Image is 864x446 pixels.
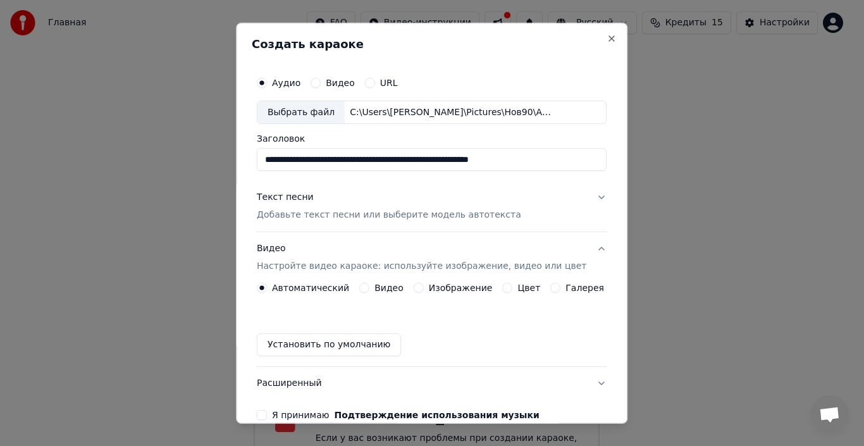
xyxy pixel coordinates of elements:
[566,283,605,292] label: Галерея
[257,367,607,400] button: Расширенный
[272,283,349,292] label: Автоматический
[257,101,345,123] div: Выбрать файл
[429,283,493,292] label: Изображение
[257,134,607,143] label: Заголовок
[374,283,404,292] label: Видео
[257,191,314,204] div: Текст песни
[252,38,612,49] h2: Создать караоке
[335,411,540,419] button: Я принимаю
[257,260,586,273] p: Настройте видео караоке: используйте изображение, видео или цвет
[257,333,401,356] button: Установить по умолчанию
[257,181,607,232] button: Текст песниДобавьте текст песни или выберите модель автотекста
[380,78,398,87] label: URL
[257,232,607,283] button: ВидеоНастройте видео караоке: используйте изображение, видео или цвет
[272,78,300,87] label: Аудио
[257,242,586,273] div: Видео
[257,283,607,366] div: ВидеоНастройте видео караоке: используйте изображение, видео или цвет
[345,106,560,118] div: C:\Users\[PERSON_NAME]\Pictures\Нов90\АК-47, Триагрутрика feat. Jahmal TGK, VibeTGK, [PERSON_NAME...
[272,411,540,419] label: Я принимаю
[326,78,355,87] label: Видео
[257,209,521,221] p: Добавьте текст песни или выберите модель автотекста
[518,283,541,292] label: Цвет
